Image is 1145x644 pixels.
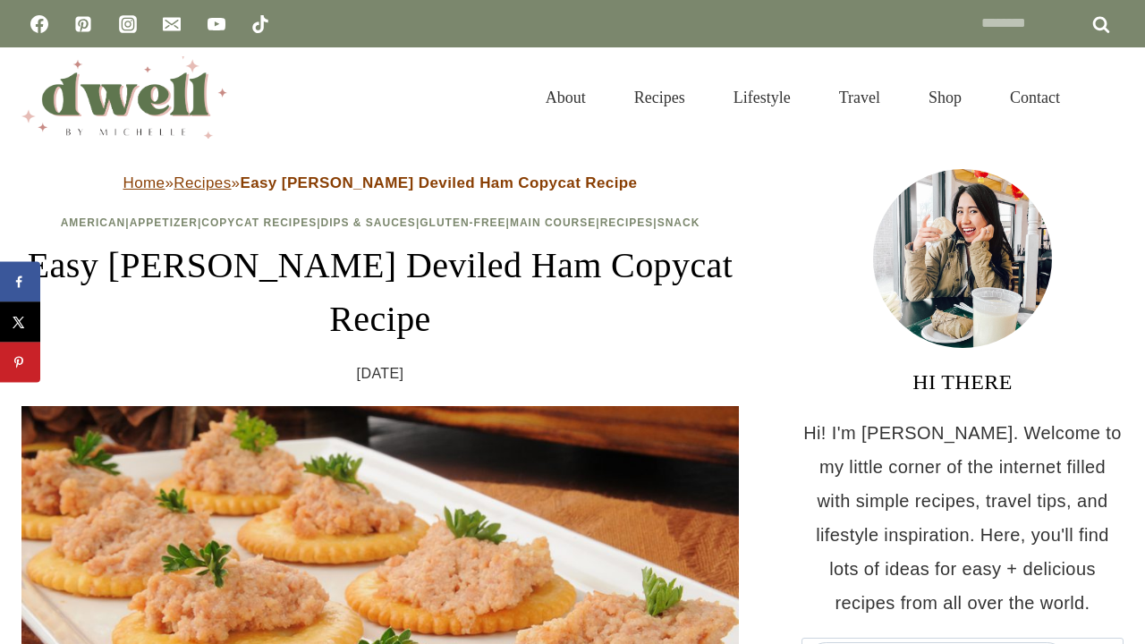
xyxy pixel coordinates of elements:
[199,6,234,42] a: YouTube
[986,66,1084,129] a: Contact
[240,174,637,191] strong: Easy [PERSON_NAME] Deviled Ham Copycat Recipe
[321,216,416,229] a: Dips & Sauces
[130,216,198,229] a: Appetizer
[61,216,126,229] a: American
[801,416,1124,620] p: Hi! I'm [PERSON_NAME]. Welcome to my little corner of the internet filled with simple recipes, tr...
[21,56,227,139] img: DWELL by michelle
[65,6,101,42] a: Pinterest
[123,174,638,191] span: » »
[657,216,700,229] a: Snack
[510,216,596,229] a: Main Course
[357,360,404,387] time: [DATE]
[201,216,317,229] a: Copycat Recipes
[123,174,165,191] a: Home
[174,174,231,191] a: Recipes
[709,66,815,129] a: Lifestyle
[610,66,709,129] a: Recipes
[522,66,610,129] a: About
[61,216,700,229] span: | | | | | | |
[801,366,1124,398] h3: HI THERE
[21,6,57,42] a: Facebook
[420,216,505,229] a: Gluten-Free
[600,216,654,229] a: Recipes
[815,66,904,129] a: Travel
[154,6,190,42] a: Email
[1093,82,1124,113] button: View Search Form
[21,239,739,346] h1: Easy [PERSON_NAME] Deviled Ham Copycat Recipe
[110,6,146,42] a: Instagram
[904,66,986,129] a: Shop
[242,6,278,42] a: TikTok
[522,66,1084,129] nav: Primary Navigation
